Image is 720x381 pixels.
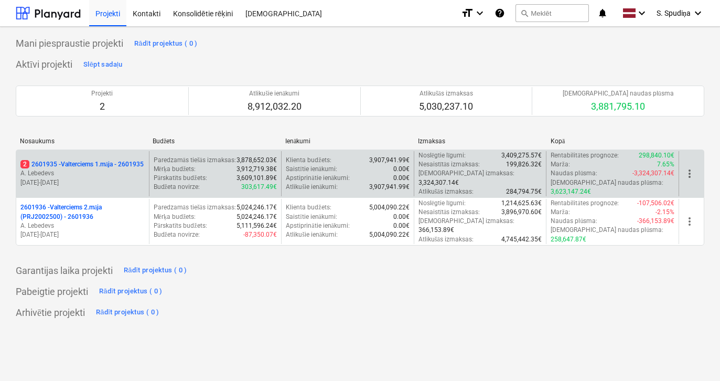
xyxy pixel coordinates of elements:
p: Apstiprinātie ienākumi : [286,221,350,230]
p: Mērķa budžets : [154,165,196,174]
p: [DATE] - [DATE] [20,230,145,239]
p: Rentabilitātes prognoze : [551,151,618,160]
p: 5,004,090.22€ [369,203,410,212]
p: Budžeta novirze : [154,230,200,239]
p: Saistītie ienākumi : [286,165,337,174]
p: Atlikušās izmaksas [419,89,473,98]
p: 3,324,307.14€ [418,178,459,187]
p: 2601936 - Valterciems 2.māja (PRJ2002500) - 2601936 [20,203,145,221]
button: Slēpt sadaļu [81,56,125,73]
p: 3,409,275.57€ [501,151,542,160]
p: -366,153.89€ [637,217,674,226]
button: Rādīt projektus ( 0 ) [96,283,165,300]
div: Ienākumi [285,137,410,145]
button: Rādīt projektus ( 0 ) [121,262,190,279]
p: 0.00€ [393,174,410,183]
div: Rādīt projektus ( 0 ) [96,306,159,319]
p: 3,896,970.60€ [501,208,542,217]
p: Projekti [91,89,113,98]
div: Izmaksas [418,137,542,145]
p: Budžeta novirze : [154,183,200,192]
p: 3,878,652.03€ [237,156,277,165]
p: Klienta budžets : [286,156,331,165]
p: [DEMOGRAPHIC_DATA] naudas plūsma : [551,178,663,187]
p: 4,745,442.35€ [501,235,542,244]
div: Budžets [153,137,277,145]
button: Rādīt projektus ( 0 ) [93,304,162,321]
p: Pārskatīts budžets : [154,221,207,230]
p: Noslēgtie līgumi : [418,151,466,160]
p: Nesaistītās izmaksas : [418,208,480,217]
p: 366,153.89€ [418,226,454,235]
p: Marža : [551,160,569,169]
p: 298,840.10€ [639,151,674,160]
p: Garantijas laika projekti [16,264,113,277]
div: Rādīt projektus ( 0 ) [99,285,163,298]
p: 5,030,237.10 [419,100,473,113]
span: search [520,9,529,17]
p: 8,912,032.20 [248,100,302,113]
i: Zināšanu pamats [495,7,505,19]
span: more_vert [683,215,696,228]
p: 5,024,246.17€ [237,203,277,212]
p: Atlikušās izmaksas : [418,187,474,196]
p: 284,794.75€ [506,187,542,196]
div: 2601936 -Valterciems 2.māja (PRJ2002500) - 2601936A. Lebedevs[DATE]-[DATE] [20,203,145,239]
span: more_vert [683,167,696,180]
p: A. Lebedevs [20,221,145,230]
p: Pabeigtie projekti [16,285,88,298]
div: 22601935 -Valterciems 1.māja - 2601935A. Lebedevs[DATE]-[DATE] [20,160,145,187]
p: Atlikušie ienākumi [248,89,302,98]
p: -87,350.07€ [243,230,277,239]
p: -2.15% [655,208,674,217]
p: 1,214,625.63€ [501,199,542,208]
span: 2 [20,160,29,168]
i: keyboard_arrow_down [692,7,704,19]
p: 7.65% [657,160,674,169]
p: Mērķa budžets : [154,213,196,221]
button: Meklēt [515,4,589,22]
p: 0.00€ [393,221,410,230]
i: notifications [597,7,608,19]
p: Aktīvi projekti [16,58,72,71]
p: [DEMOGRAPHIC_DATA] izmaksas : [418,169,514,178]
p: [DEMOGRAPHIC_DATA] naudas plūsma : [551,226,663,235]
div: Rādīt projektus ( 0 ) [124,264,187,277]
p: -3,324,307.14€ [632,169,674,178]
p: 303,617.49€ [241,183,277,192]
p: Marža : [551,208,569,217]
p: Noslēgtie līgumi : [418,199,466,208]
p: 2601935 - Valterciems 1.māja - 2601935 [20,160,144,169]
p: 3,881,795.10 [563,100,674,113]
p: 3,609,101.89€ [237,174,277,183]
span: S. Spudiņa [657,9,691,18]
p: A. Lebedevs [20,169,145,178]
p: Rentabilitātes prognoze : [551,199,618,208]
p: Paredzamās tiešās izmaksas : [154,203,236,212]
p: 5,004,090.22€ [369,230,410,239]
p: 0.00€ [393,213,410,221]
p: 3,912,719.38€ [237,165,277,174]
p: Apstiprinātie ienākumi : [286,174,350,183]
p: [DEMOGRAPHIC_DATA] naudas plūsma [563,89,674,98]
p: 5,024,246.17€ [237,213,277,221]
p: Mani piespraustie projekti [16,37,123,50]
p: 2 [91,100,113,113]
p: [DATE] - [DATE] [20,178,145,187]
p: [DEMOGRAPHIC_DATA] izmaksas : [418,217,514,226]
i: keyboard_arrow_down [474,7,486,19]
p: Atlikušie ienākumi : [286,183,338,192]
p: Klienta budžets : [286,203,331,212]
div: Nosaukums [20,137,144,145]
p: 3,907,941.99€ [369,156,410,165]
p: 5,111,596.24€ [237,221,277,230]
i: format_size [461,7,474,19]
p: Atlikušās izmaksas : [418,235,474,244]
div: Kopā [551,137,675,145]
p: 199,826.32€ [506,160,542,169]
p: -107,506.02€ [637,199,674,208]
iframe: Chat Widget [668,331,720,381]
button: Rādīt projektus ( 0 ) [132,35,200,52]
p: 3,907,941.99€ [369,183,410,192]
